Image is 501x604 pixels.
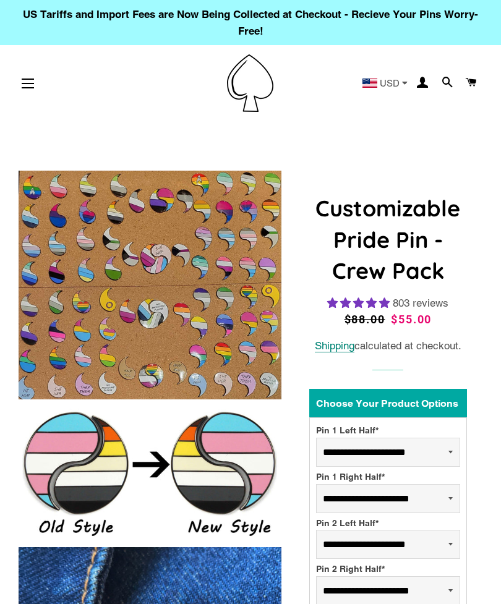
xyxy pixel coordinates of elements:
[391,313,432,326] span: $55.00
[316,563,460,576] div: Pin 2 Right Half
[316,517,460,530] div: Pin 2 Left Half
[227,54,273,112] img: Pin-Ace
[316,530,460,559] select: Pin 2 Left Half
[309,338,467,354] div: calculated at checkout.
[316,424,460,438] div: Pin 1 Left Half
[19,171,281,399] img: Customizable Pride Pin - Crew Pack
[327,297,393,309] span: 4.83 stars
[19,409,281,538] img: Customizable Pride Pin - Crew Pack
[316,438,460,467] select: Pin 1 Left Half
[309,389,467,417] div: Choose Your Product Options
[316,484,460,513] select: Pin 1 Right Half
[393,297,448,309] span: 803 reviews
[315,339,354,352] a: Shipping
[309,193,467,286] h1: Customizable Pride Pin - Crew Pack
[380,79,400,88] span: USD
[345,311,388,328] span: $88.00
[316,470,460,484] div: Pin 1 Right Half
